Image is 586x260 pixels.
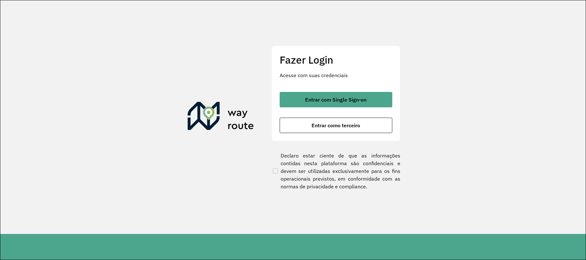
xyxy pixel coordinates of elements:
[280,54,392,66] h2: Fazer Login
[280,118,392,133] button: button
[188,102,254,133] img: Roteirizador AmbevTech
[312,123,360,128] span: Entrar como terceiro
[280,92,392,107] button: button
[305,97,367,102] span: Entrar com Single Sign-on
[280,71,392,79] p: Acesse com suas credenciais
[272,152,400,190] label: Declaro estar ciente de que as informações contidas nesta plataforma são confidenciais e devem se...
